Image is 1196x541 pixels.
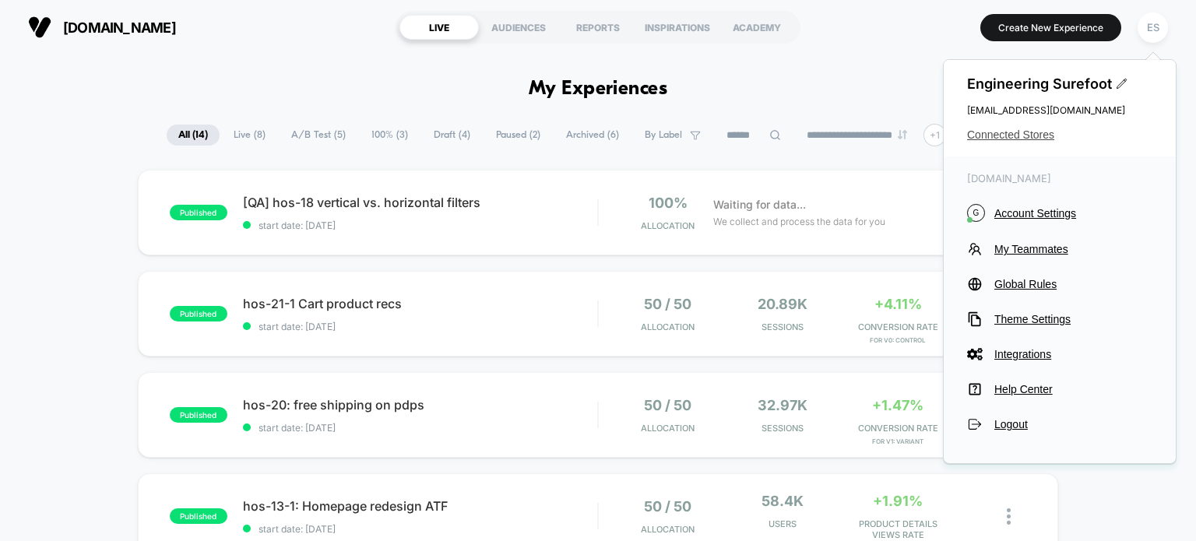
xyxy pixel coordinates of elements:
span: published [170,205,227,220]
button: Logout [967,416,1152,432]
span: +4.11% [874,296,922,312]
div: AUDIENCES [479,15,558,40]
span: By Label [645,129,682,141]
span: for v0: control [844,336,952,344]
span: start date: [DATE] [243,523,598,535]
button: ES [1133,12,1173,44]
h1: My Experiences [529,78,668,100]
div: + 1 [923,124,946,146]
span: published [170,508,227,524]
button: Create New Experience [980,14,1121,41]
span: CONVERSION RATE [844,423,952,434]
button: GAccount Settings [967,204,1152,222]
span: Live ( 8 ) [222,125,277,146]
button: My Teammates [967,241,1152,257]
span: Users [729,518,836,529]
span: +1.47% [872,397,923,413]
button: Help Center [967,381,1152,397]
i: G [967,204,985,222]
button: Integrations [967,346,1152,362]
span: A/B Test ( 5 ) [280,125,357,146]
span: hos-13-1: Homepage redesign ATF [243,498,598,514]
div: ACADEMY [717,15,797,40]
img: close [1007,508,1011,525]
img: end [898,130,907,139]
button: [DOMAIN_NAME] [23,15,181,40]
span: Allocation [641,220,695,231]
span: We collect and process the data for you [713,214,885,229]
div: REPORTS [558,15,638,40]
span: Waiting for data... [713,196,806,213]
button: Connected Stores [967,128,1152,141]
span: Integrations [994,348,1152,360]
span: Archived ( 6 ) [554,125,631,146]
div: INSPIRATIONS [638,15,717,40]
span: hos-21-1 Cart product recs [243,296,598,311]
span: [DOMAIN_NAME] [967,172,1152,184]
button: Global Rules [967,276,1152,292]
span: start date: [DATE] [243,321,598,332]
span: Theme Settings [994,313,1152,325]
span: start date: [DATE] [243,220,598,231]
span: Sessions [729,423,836,434]
span: [EMAIL_ADDRESS][DOMAIN_NAME] [967,104,1152,116]
button: Theme Settings [967,311,1152,327]
span: Global Rules [994,278,1152,290]
span: Engineering Surefoot [967,76,1152,92]
span: start date: [DATE] [243,422,598,434]
span: [DOMAIN_NAME] [63,19,176,36]
span: Allocation [641,321,695,332]
span: CONVERSION RATE [844,321,952,332]
span: Allocation [641,524,695,535]
span: Allocation [641,423,695,434]
span: 50 / 50 [644,296,691,312]
span: Paused ( 2 ) [484,125,552,146]
span: 58.4k [762,493,804,509]
span: hos-20: free shipping on pdps [243,397,598,413]
span: 50 / 50 [644,397,691,413]
img: Visually logo [28,16,51,39]
span: +1.91% [873,493,923,509]
span: All ( 14 ) [167,125,220,146]
span: [QA] hos-18 vertical vs. horizontal filters [243,195,598,210]
span: published [170,306,227,321]
div: LIVE [399,15,479,40]
span: Logout [994,418,1152,430]
span: 100% ( 3 ) [360,125,420,146]
span: Account Settings [994,207,1152,220]
span: Help Center [994,383,1152,395]
div: ES [1138,12,1168,43]
span: 100% [649,195,688,211]
span: 20.89k [758,296,807,312]
span: Draft ( 4 ) [422,125,482,146]
span: Sessions [729,321,836,332]
span: My Teammates [994,243,1152,255]
span: for v1: variant [844,437,952,445]
span: PRODUCT DETAILS VIEWS RATE [844,518,952,540]
span: 50 / 50 [644,498,691,515]
span: published [170,407,227,423]
span: 32.97k [758,397,807,413]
